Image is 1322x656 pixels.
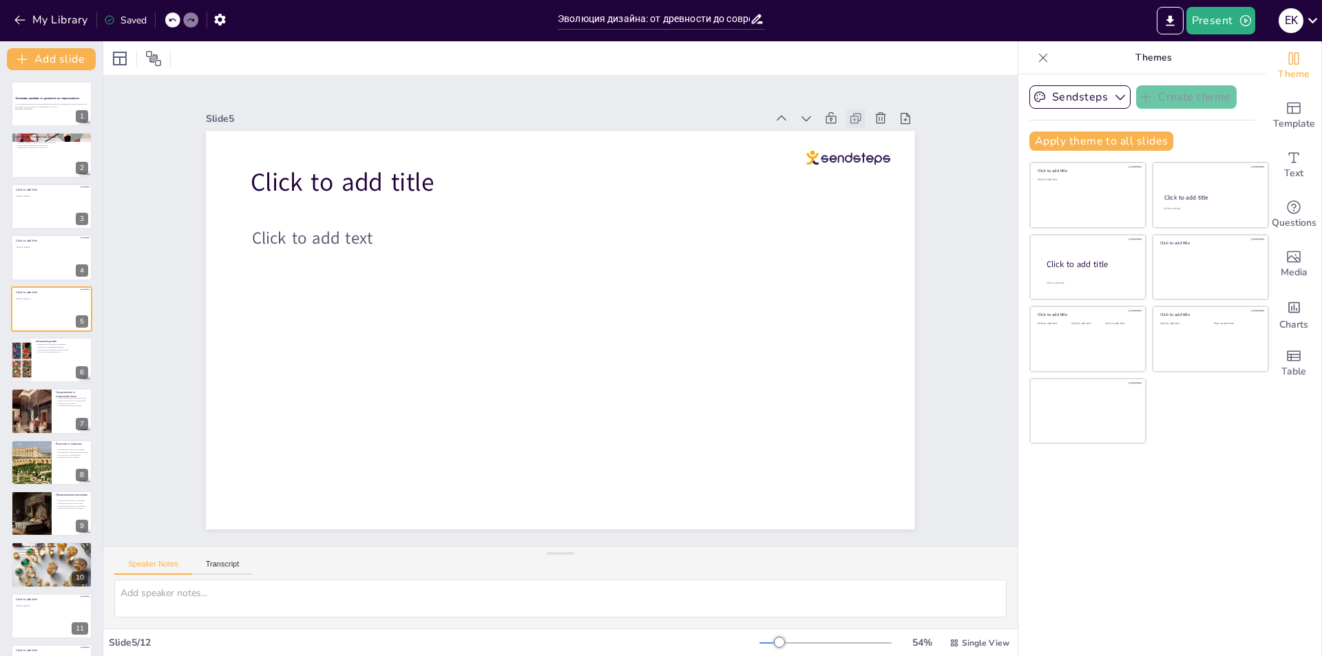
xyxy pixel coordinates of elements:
span: Click to add text [17,604,30,607]
p: Доступность и разнообразие [56,454,88,456]
div: 5 [76,315,88,328]
span: Click to add title [16,597,37,601]
div: https://cdn.sendsteps.com/images/logo/sendsteps_logo_white.pnghttps://cdn.sendsteps.com/images/lo... [11,132,92,178]
div: https://app.sendsteps.com/image/7b2877fe-6d/0ed7f19d-42e2-4ed3-b170-27cf9f5e1a61.pngClick to add ... [11,286,92,332]
button: Present [1186,7,1255,34]
p: Многообразие областей дизайна [15,548,88,551]
div: Click to add title [1160,312,1259,317]
p: Возвращение к классическим идеалам [56,451,88,454]
button: Export to PowerPoint [1157,7,1184,34]
div: 7 [11,388,92,434]
div: 9 [11,491,92,536]
p: Массовое производство в дизайне [56,500,88,502]
p: Новаторские идеи и технологии [56,502,88,505]
div: https://app.sendsteps.com/image/7b2877fe-6d/0ed7f19d-42e2-4ed3-b170-27cf9f5e1a61.pngClick to add ... [11,184,92,229]
span: Charts [1279,317,1308,332]
span: Click to add text [17,195,30,198]
span: Click to add title [16,648,37,653]
div: 11 [11,593,92,639]
div: Click to add text [1105,322,1136,326]
p: Экологическая устойчивость [15,551,88,553]
div: 10 [72,571,88,584]
span: Theme [1278,67,1310,82]
div: Click to add text [1071,322,1102,326]
div: Get real-time input from your audience [1266,190,1321,240]
span: Text [1284,166,1303,181]
div: Saved [104,14,147,27]
span: Position [145,50,162,67]
p: Современные тенденции в дизайне [15,544,88,549]
button: Add slide [7,48,96,70]
div: Slide 5 / 12 [109,636,759,649]
div: Add images, graphics, shapes or video [1266,240,1321,289]
p: Новые технологии в строительстве [56,400,88,403]
p: Принципы пропорций и симметрии [35,343,88,346]
p: Вдохновение и достижения [56,456,88,458]
p: Промышленная революция [56,493,88,497]
p: Средневековье и готический стиль [56,391,88,399]
p: Изменение восприятия эстетики [56,507,88,510]
div: Layout [109,47,131,70]
div: https://app.sendsteps.com/image/7b2877fe-6d/0ed7f19d-42e2-4ed3-b170-27cf9f5e1a61.pngClick to add ... [11,235,92,280]
p: Влияние на атмосферу [56,402,88,405]
span: Click to add text [17,246,30,248]
span: Template [1273,116,1315,131]
button: My Library [10,9,94,31]
div: 6 [76,366,88,379]
div: Click to add title [1164,193,1256,202]
div: Add text boxes [1266,140,1321,190]
span: Click to add title [16,239,37,243]
div: Click to add title [1038,312,1136,317]
input: Insert title [558,9,750,29]
button: E K [1279,7,1303,34]
span: Click to add title [16,290,37,294]
div: 2 [76,162,88,174]
div: Add charts and graphs [1266,289,1321,339]
div: Slide 5 [206,112,766,125]
div: 3 [76,213,88,225]
p: Themes [1054,41,1252,74]
div: Click to add body [1047,281,1133,284]
div: Click to add text [1038,322,1069,326]
div: https://cdn.sendsteps.com/images/logo/sendsteps_logo_white.pnghttps://cdn.sendsteps.com/images/lo... [11,81,92,127]
span: Click to add text [17,297,30,299]
p: Generated with [URL] [15,108,88,111]
button: Transcript [192,560,253,575]
span: Click to add title [16,187,37,191]
div: 11 [72,622,88,635]
p: [PERSON_NAME] отражает ценности и верования [15,141,88,144]
span: Single View [962,637,1009,648]
span: Questions [1272,215,1316,231]
button: Speaker Notes [114,560,192,575]
p: Символизм готической архитектуры [56,397,88,400]
div: 10 [11,542,92,587]
div: 4 [76,264,88,277]
p: Использование природных материалов [15,143,88,146]
div: Click to add title [1160,240,1259,246]
p: В этой презентации мы рассмотрим развитие дизайна на протяжении истории, включая его ключевые эта... [15,103,88,108]
p: Символика в архитектуре и искусстве [15,146,88,149]
span: Table [1281,364,1306,379]
p: Ренессанс и гуманизм [56,442,88,446]
div: 1 [76,110,88,123]
div: Click to add text [1214,322,1257,326]
button: Apply theme to all slides [1029,131,1173,151]
div: E K [1279,8,1303,33]
p: Человеческие ценности в дизайне [56,448,88,451]
p: Древние цивилизации и их дизайн [15,135,88,139]
div: 7 [76,418,88,430]
div: Change the overall theme [1266,41,1321,91]
strong: Эволюция дизайна: от древности до современности [15,96,79,100]
div: 54 % [905,636,938,649]
div: 9 [76,520,88,532]
div: https://cdn.sendsteps.com/images/logo/sendsteps_logo_white.pnghttps://cdn.sendsteps.com/images/lo... [11,337,92,383]
div: Click to add text [1164,207,1255,211]
p: Влияние на современный дизайн [35,346,88,348]
div: Click to add text [1038,178,1136,182]
div: Click to add title [1047,258,1135,270]
div: 8 [76,469,88,481]
button: Sendsteps [1029,85,1131,109]
p: Духовные ценности в дизайне [56,405,88,408]
div: Add a table [1266,339,1321,388]
p: Эстетика и функциональность [35,351,88,354]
